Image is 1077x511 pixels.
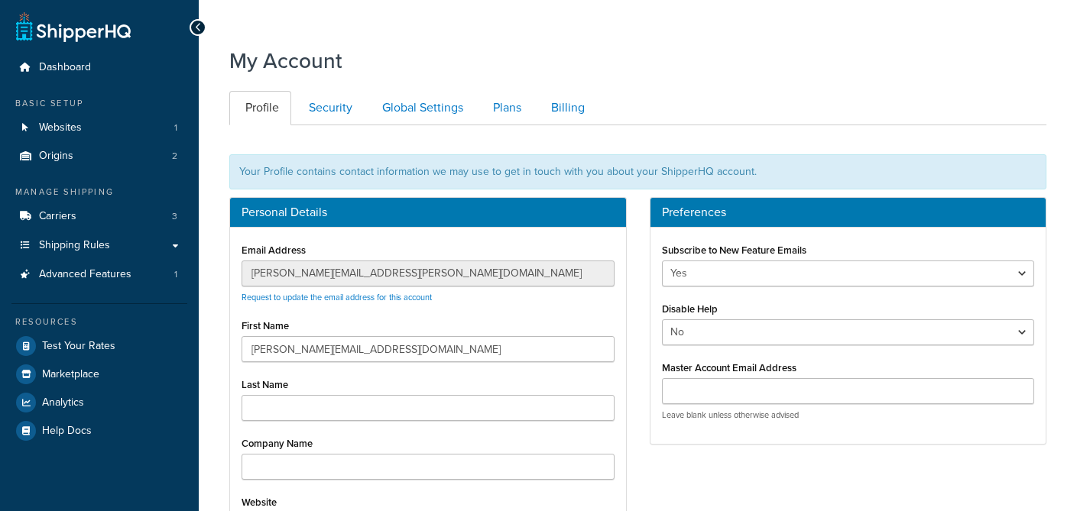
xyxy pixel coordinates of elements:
span: Help Docs [42,425,92,438]
a: Marketplace [11,361,187,388]
li: Origins [11,142,187,170]
span: Origins [39,150,73,163]
label: Website [242,496,277,508]
span: Websites [39,121,82,134]
div: Manage Shipping [11,186,187,199]
a: Global Settings [366,91,475,125]
p: Leave blank unless otherwise advised [662,409,1035,421]
div: Resources [11,315,187,328]
a: Websites 1 [11,114,187,142]
a: Advanced Features 1 [11,260,187,289]
label: Company Name [242,438,313,449]
li: Websites [11,114,187,142]
span: 1 [174,268,177,281]
label: Subscribe to New Feature Emails [662,244,806,256]
div: Your Profile contains contact information we may use to get in touch with you about your ShipperH... [229,154,1046,189]
label: Disable Help [662,303,718,315]
a: Billing [535,91,597,125]
span: Analytics [42,396,84,409]
a: Analytics [11,389,187,416]
a: Origins 2 [11,142,187,170]
span: Carriers [39,210,76,223]
div: Basic Setup [11,97,187,110]
span: Dashboard [39,61,91,74]
span: 1 [174,121,177,134]
li: Carriers [11,202,187,231]
span: Marketplace [42,368,99,381]
a: ShipperHQ Home [16,11,131,42]
label: Email Address [242,244,306,256]
a: Request to update the email address for this account [242,291,432,303]
a: Dashboard [11,53,187,82]
a: Carriers 3 [11,202,187,231]
a: Profile [229,91,291,125]
span: 3 [172,210,177,223]
li: Advanced Features [11,260,187,289]
label: First Name [242,320,289,332]
span: 2 [172,150,177,163]
label: Master Account Email Address [662,362,796,374]
a: Test Your Rates [11,332,187,360]
span: Test Your Rates [42,340,115,353]
a: Security [293,91,365,125]
span: Advanced Features [39,268,131,281]
a: Help Docs [11,417,187,445]
a: Plans [477,91,534,125]
h3: Preferences [662,205,1035,219]
h1: My Account [229,46,342,76]
h3: Personal Details [242,205,615,219]
span: Shipping Rules [39,239,110,252]
label: Last Name [242,379,288,390]
a: Shipping Rules [11,231,187,260]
